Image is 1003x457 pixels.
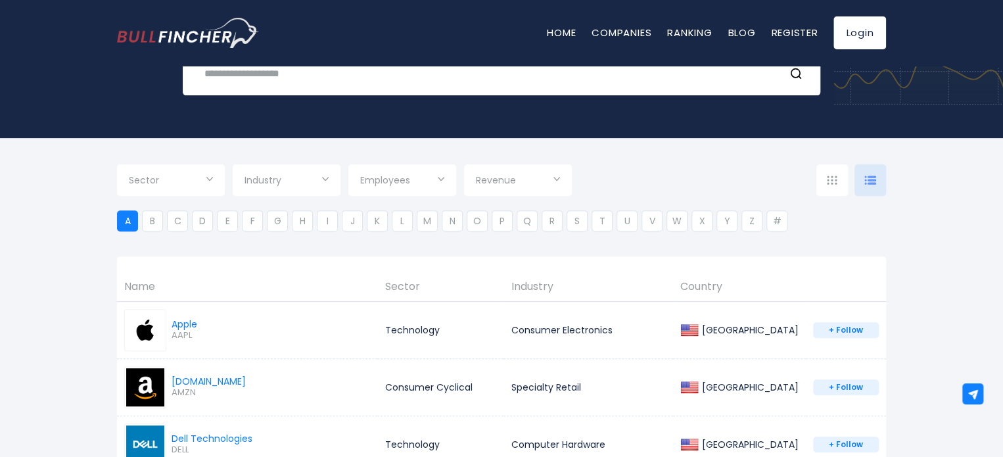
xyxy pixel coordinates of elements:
[476,174,516,186] span: Revenue
[172,318,197,330] div: Apple
[503,301,673,358] td: Consumer Electronics
[292,210,313,231] li: H
[129,170,213,193] input: Selection
[833,16,886,49] a: Login
[124,366,246,408] a: [DOMAIN_NAME] AMZN
[813,322,879,338] a: + follow
[716,210,737,231] li: Y
[467,210,488,231] li: O
[377,358,503,416] td: Consumer Cyclical
[666,210,688,231] li: W
[117,210,138,231] li: A
[267,210,288,231] li: G
[592,26,651,39] a: Companies
[172,330,197,341] span: AAPL
[360,174,410,186] span: Employees
[377,301,503,358] td: Technology
[342,210,363,231] li: J
[617,210,638,231] li: U
[217,210,238,231] li: E
[245,170,329,193] input: Selection
[827,176,837,185] img: icon-comp-grid.svg
[813,437,879,452] a: + follow
[245,174,281,186] span: Industry
[417,210,438,231] li: M
[317,210,338,231] li: I
[503,273,673,301] th: Industry
[117,273,377,301] th: Name
[117,18,259,48] img: Bullfincher logo
[172,387,246,398] span: AMZN
[728,26,755,39] a: Blog
[766,210,787,231] li: #
[129,174,159,186] span: Sector
[117,18,258,48] a: Go to homepage
[813,379,879,395] a: + follow
[367,210,388,231] li: K
[126,368,164,406] img: AMZN.png
[673,273,806,301] th: Country
[699,439,799,450] div: [GEOGRAPHIC_DATA]
[242,210,263,231] li: F
[492,210,513,231] li: P
[172,445,252,456] span: DELL
[377,273,503,301] th: Sector
[542,210,563,231] li: R
[360,170,444,193] input: Selection
[771,26,818,39] a: Register
[641,210,663,231] li: V
[142,210,163,231] li: B
[567,210,588,231] li: S
[517,210,538,231] li: Q
[691,210,712,231] li: X
[741,210,762,231] li: Z
[192,210,213,231] li: D
[167,210,188,231] li: C
[442,210,463,231] li: N
[392,210,413,231] li: L
[124,309,197,351] a: Apple AAPL
[699,324,799,336] div: [GEOGRAPHIC_DATA]
[592,210,613,231] li: T
[172,375,246,387] div: [DOMAIN_NAME]
[667,26,712,39] a: Ranking
[172,433,252,445] div: Dell Technologies
[864,176,876,185] img: icon-comp-list-view.svg
[503,358,673,416] td: Specialty Retail
[476,170,560,193] input: Selection
[126,311,164,349] img: AAPL.png
[547,26,576,39] a: Home
[699,381,799,393] div: [GEOGRAPHIC_DATA]
[789,65,806,82] button: Search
